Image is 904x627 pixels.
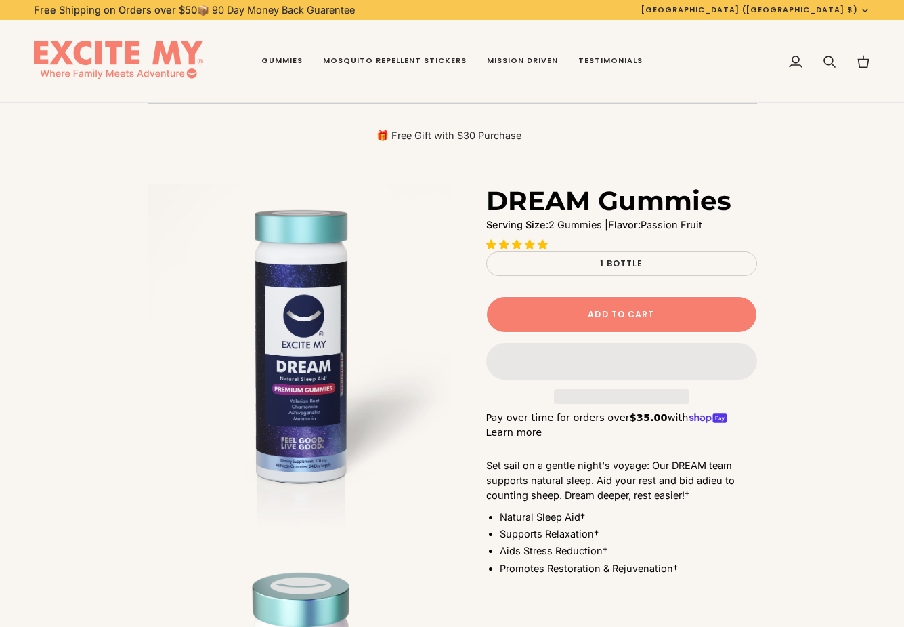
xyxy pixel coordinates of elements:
a: Mission Driven [477,20,568,103]
span: 4.89 stars [486,239,551,250]
strong: Serving Size: [486,219,548,230]
img: EXCITE MY® [34,41,203,83]
span: Add to Cart [588,308,654,321]
li: Promotes Restoration & Rejuvenation† [500,561,757,576]
p: 📦 90 Day Money Back Guarentee [34,3,355,18]
span: Testimonials [578,56,643,66]
button: Add to Cart [486,296,757,333]
p: 2 Gummies | Passion Fruit [486,218,757,232]
span: 1 Bottle [600,258,643,269]
span: Set sail on a gentle night's voyage: Our DREAM team supports natural sleep. Aid your rest and bid... [486,460,735,501]
li: Supports Relaxation† [500,527,757,542]
span: Gummies [261,56,303,66]
button: [GEOGRAPHIC_DATA] ([GEOGRAPHIC_DATA] $) [631,4,880,16]
a: Testimonials [568,20,653,103]
li: Natural Sleep Aid† [500,510,757,525]
li: Aids Stress Reduction† [500,544,757,559]
p: 🎁 Free Gift with $30 Purchase [148,129,750,142]
strong: Free Shipping on Orders over $50 [34,4,197,16]
img: DREAM Gummies [148,184,452,550]
span: Mosquito Repellent Stickers [323,56,467,66]
a: Gummies [251,20,313,103]
h1: DREAM Gummies [486,184,731,218]
span: Mission Driven [487,56,558,66]
strong: Flavor: [608,219,641,230]
a: Mosquito Repellent Stickers [313,20,477,103]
